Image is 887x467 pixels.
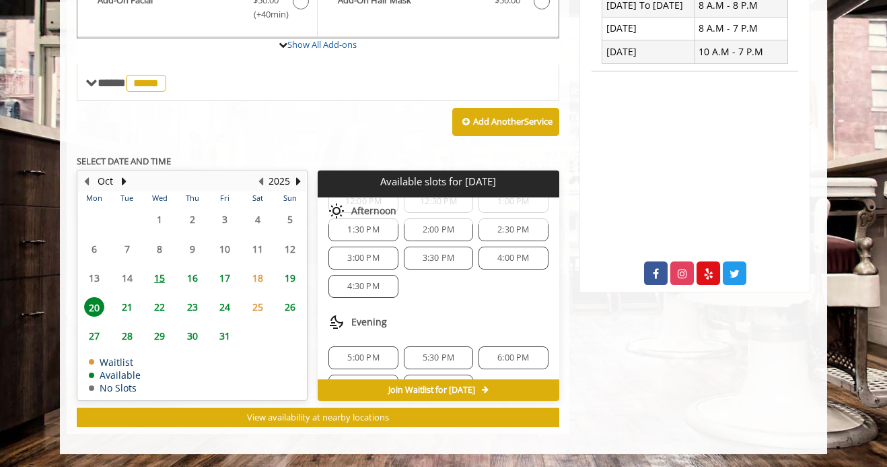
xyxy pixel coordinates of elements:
[215,268,235,288] span: 17
[89,357,141,367] td: Waitlist
[347,281,379,292] span: 4:30 PM
[695,40,787,63] td: 10 A.M - 7 P.M
[215,297,235,317] span: 24
[149,297,170,317] span: 22
[182,326,203,346] span: 30
[143,191,176,205] th: Wed
[351,206,396,216] span: Afternoon
[388,385,475,396] span: Join Waitlist for [DATE]
[478,247,548,270] div: 4:00 PM
[280,297,300,317] span: 26
[293,174,304,189] button: Next Year
[269,174,290,189] button: 2025
[274,263,307,292] td: Select day19
[452,108,559,136] button: Add AnotherService
[351,317,387,328] span: Evening
[347,224,379,235] span: 1:30 PM
[274,191,307,205] th: Sun
[241,292,273,321] td: Select day25
[404,375,473,398] div: 7:00 PM
[328,314,345,330] img: evening slots
[478,346,548,369] div: 6:00 PM
[209,292,241,321] td: Select day24
[423,253,454,263] span: 3:30 PM
[404,218,473,241] div: 2:00 PM
[274,292,307,321] td: Select day26
[241,263,273,292] td: Select day18
[89,370,141,380] td: Available
[248,268,268,288] span: 18
[176,191,208,205] th: Thu
[328,275,398,298] div: 4:30 PM
[182,297,203,317] span: 23
[497,352,529,363] span: 6:00 PM
[98,174,113,189] button: Oct
[176,292,208,321] td: Select day23
[84,297,104,317] span: 20
[81,174,92,189] button: Previous Month
[423,224,454,235] span: 2:00 PM
[328,247,398,270] div: 3:00 PM
[247,411,389,423] span: View availability at nearby locations
[347,253,379,263] span: 3:00 PM
[117,326,137,346] span: 28
[215,326,235,346] span: 31
[78,321,110,350] td: Select day27
[328,203,345,219] img: afternoon slots
[323,176,553,187] p: Available slots for [DATE]
[110,191,143,205] th: Tue
[110,292,143,321] td: Select day21
[149,326,170,346] span: 29
[404,247,473,270] div: 3:30 PM
[328,346,398,369] div: 5:00 PM
[89,383,141,393] td: No Slots
[143,292,176,321] td: Select day22
[182,268,203,288] span: 16
[84,326,104,346] span: 27
[149,268,170,288] span: 15
[497,253,529,263] span: 4:00 PM
[423,352,454,363] span: 5:30 PM
[255,174,266,189] button: Previous Year
[473,115,553,127] b: Add Another Service
[77,155,171,167] b: SELECT DATE AND TIME
[209,321,241,350] td: Select day31
[248,297,268,317] span: 25
[602,40,695,63] td: [DATE]
[246,7,286,22] span: (+40min )
[497,224,529,235] span: 2:30 PM
[176,321,208,350] td: Select day30
[143,263,176,292] td: Select day15
[78,292,110,321] td: Select day20
[110,321,143,350] td: Select day28
[118,174,129,189] button: Next Month
[209,263,241,292] td: Select day17
[695,17,787,40] td: 8 A.M - 7 P.M
[287,38,357,51] a: Show All Add-ons
[404,346,473,369] div: 5:30 PM
[328,218,398,241] div: 1:30 PM
[328,375,398,398] div: 6:30 PM
[347,352,379,363] span: 5:00 PM
[241,191,273,205] th: Sat
[143,321,176,350] td: Select day29
[78,191,110,205] th: Mon
[77,408,559,427] button: View availability at nearby locations
[602,17,695,40] td: [DATE]
[209,191,241,205] th: Fri
[280,268,300,288] span: 19
[176,263,208,292] td: Select day16
[478,218,548,241] div: 2:30 PM
[117,297,137,317] span: 21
